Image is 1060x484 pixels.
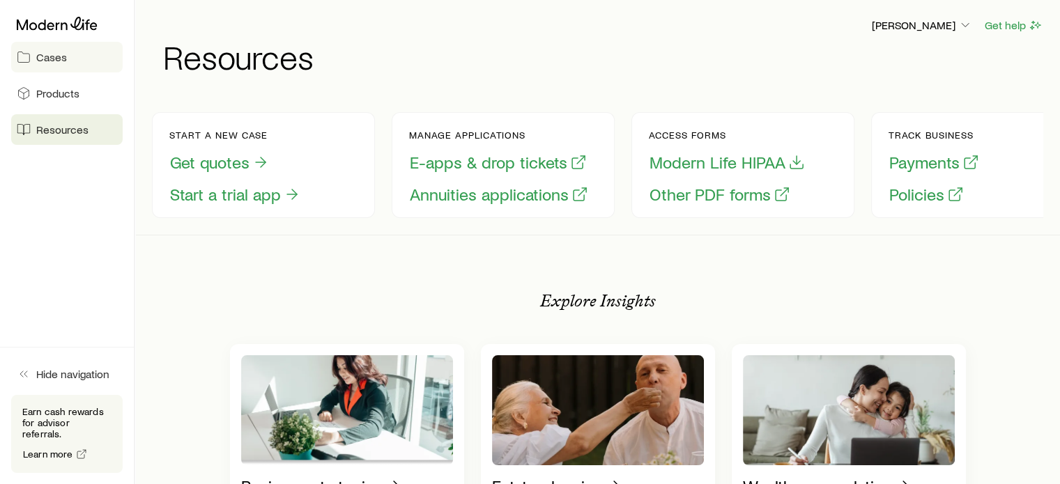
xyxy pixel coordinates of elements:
[872,18,972,32] p: [PERSON_NAME]
[36,86,79,100] span: Products
[649,152,806,173] button: Modern Life HIPAA
[36,123,89,136] span: Resources
[492,355,704,465] img: Estate planning
[11,114,123,145] a: Resources
[889,152,980,173] button: Payments
[169,152,270,173] button: Get quotes
[241,355,453,465] img: Business strategies
[169,184,301,205] button: Start a trial app
[871,17,973,34] button: [PERSON_NAME]
[409,184,589,205] button: Annuities applications
[163,40,1043,73] h1: Resources
[743,355,955,465] img: Wealth accumulation
[540,291,656,311] p: Explore Insights
[23,449,73,459] span: Learn more
[409,152,587,173] button: E-apps & drop tickets
[649,130,806,141] p: Access forms
[889,184,965,205] button: Policies
[11,395,123,473] div: Earn cash rewards for advisor referrals.Learn more
[169,130,301,141] p: Start a new case
[22,406,112,439] p: Earn cash rewards for advisor referrals.
[11,42,123,72] a: Cases
[36,50,67,64] span: Cases
[11,359,123,389] button: Hide navigation
[11,78,123,109] a: Products
[889,130,980,141] p: Track business
[649,184,791,205] button: Other PDF forms
[409,130,589,141] p: Manage applications
[36,367,109,381] span: Hide navigation
[984,17,1043,33] button: Get help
